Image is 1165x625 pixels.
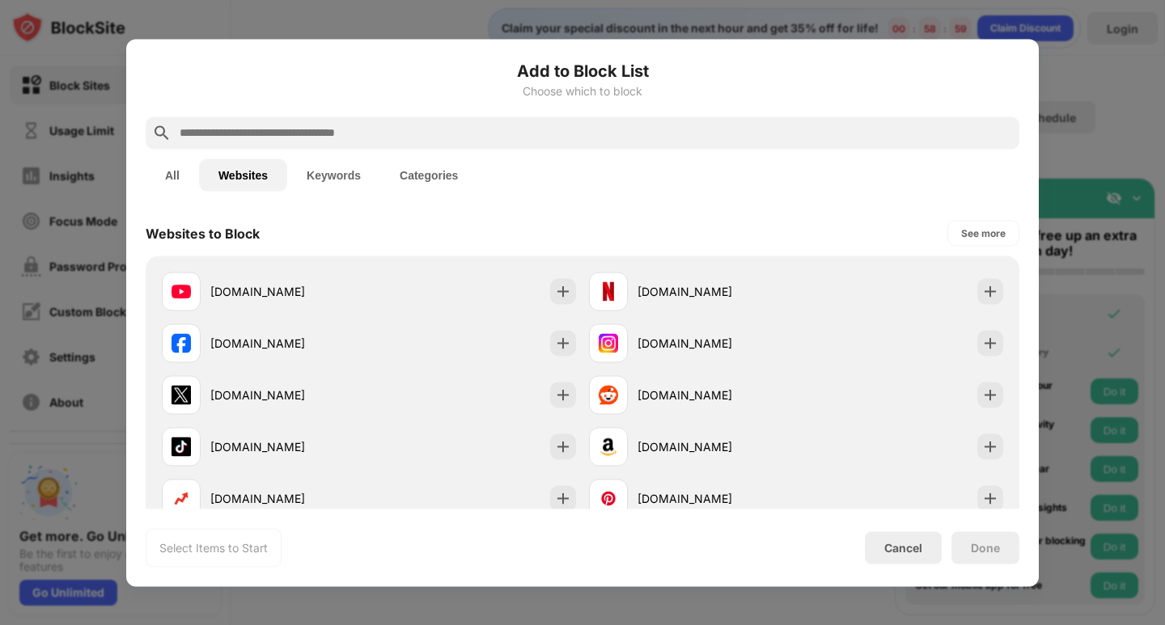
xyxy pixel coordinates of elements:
div: [DOMAIN_NAME] [210,283,369,300]
img: favicons [599,488,618,508]
div: [DOMAIN_NAME] [638,438,796,455]
div: [DOMAIN_NAME] [210,335,369,352]
div: [DOMAIN_NAME] [210,386,369,403]
button: Keywords [287,158,380,191]
div: [DOMAIN_NAME] [638,386,796,403]
button: Categories [380,158,477,191]
img: favicons [172,437,191,456]
button: Websites [199,158,287,191]
div: Websites to Block [146,225,260,241]
div: See more [961,225,1006,241]
div: [DOMAIN_NAME] [638,283,796,300]
img: favicons [599,385,618,404]
img: favicons [172,488,191,508]
button: All [146,158,199,191]
div: Done [971,541,1000,554]
img: favicons [599,281,618,301]
img: favicons [599,437,618,456]
img: favicons [172,385,191,404]
div: [DOMAIN_NAME] [210,438,369,455]
h6: Add to Block List [146,58,1019,82]
div: Select Items to Start [159,539,268,555]
img: favicons [172,333,191,353]
div: [DOMAIN_NAME] [210,490,369,507]
img: search.svg [152,123,172,142]
div: Cancel [884,541,922,555]
div: [DOMAIN_NAME] [638,335,796,352]
div: [DOMAIN_NAME] [638,490,796,507]
img: favicons [172,281,191,301]
img: favicons [599,333,618,353]
div: Choose which to block [146,84,1019,97]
